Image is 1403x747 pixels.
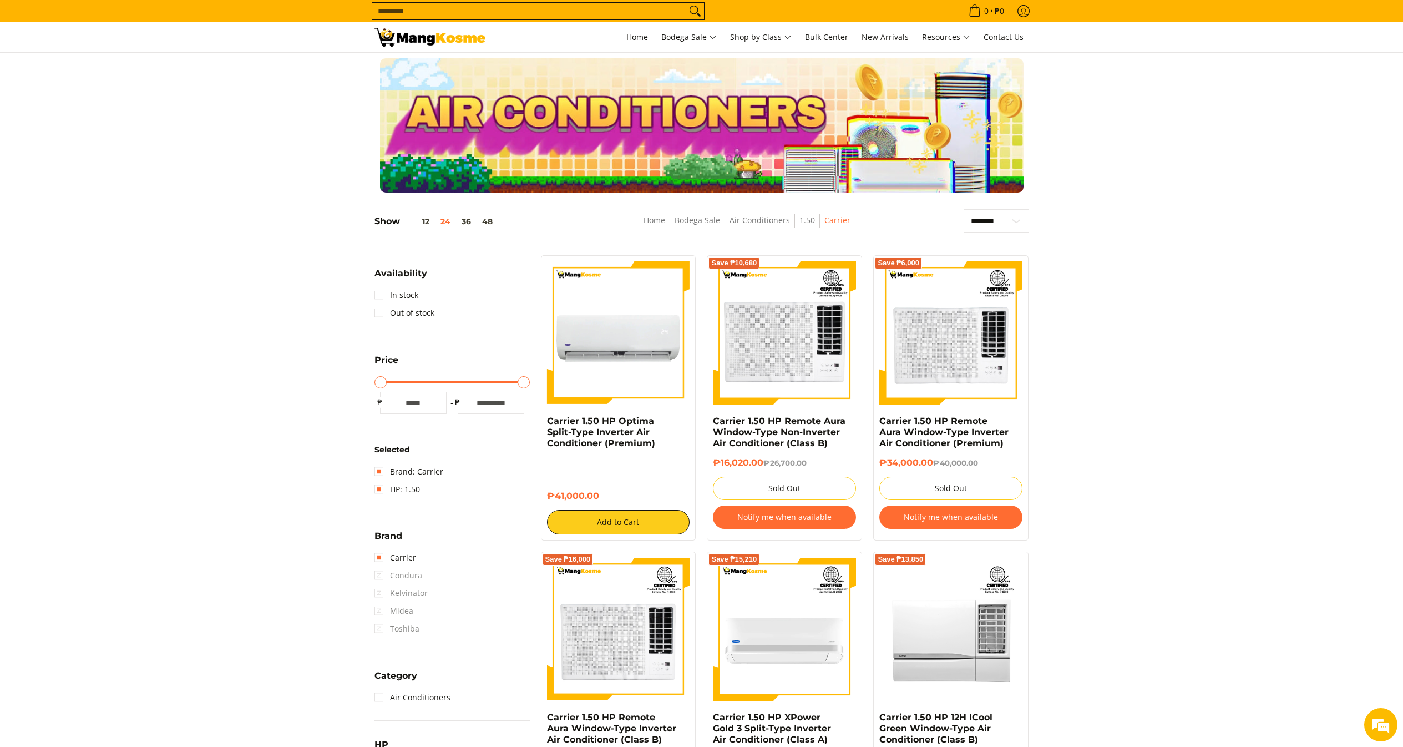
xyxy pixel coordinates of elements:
span: • [965,5,1007,17]
span: New Arrivals [862,32,909,42]
span: Carrier [824,214,850,228]
img: Carrier 1.50 HP Remote Aura Window-Type Non-Inverter Air Conditioner (Class B) [713,261,856,405]
span: ₱ [452,397,463,408]
button: Notify me when available [713,506,856,529]
a: 1.50 [799,215,815,225]
a: Out of stock [374,304,434,322]
span: Toshiba [374,620,419,638]
span: Category [374,672,417,680]
button: 12 [400,217,435,226]
img: Carrier 1.50 HP 12H ICool Green Window-Type Air Conditioner (Class B) [879,558,1022,701]
span: Bulk Center [805,32,848,42]
span: Condura [374,567,422,584]
a: New Arrivals [856,22,914,52]
button: Add to Cart [547,510,690,534]
summary: Open [374,356,398,373]
a: Carrier [374,549,416,567]
span: ₱0 [993,7,1006,15]
a: Carrier 1.50 HP Optima Split-Type Inverter Air Conditioner (Premium) [547,416,655,448]
button: 24 [435,217,456,226]
h6: ₱16,020.00 [713,457,856,468]
summary: Open [374,532,402,549]
a: Brand: Carrier [374,463,443,481]
button: Sold Out [879,477,1022,500]
h6: ₱41,000.00 [547,491,690,502]
span: Midea [374,602,413,620]
img: Carrier 1.50 HP Optima Split-Type Inverter Air Conditioner (Premium) [547,261,690,405]
span: Home [626,32,648,42]
h6: Selected [374,445,530,455]
span: Price [374,356,398,365]
span: Save ₱6,000 [878,260,919,266]
a: Carrier 1.50 HP Remote Aura Window-Type Inverter Air Conditioner (Class B) [547,712,676,745]
nav: Breadcrumbs [568,214,926,239]
a: Contact Us [978,22,1029,52]
img: Carrier 1.50 HP Remote Aura Window-Type Inverter Air Conditioner (Premium) [879,261,1022,405]
a: Carrier 1.50 HP 12H ICool Green Window-Type Air Conditioner (Class B) [879,712,992,745]
a: Carrier 1.50 HP Remote Aura Window-Type Non-Inverter Air Conditioner (Class B) [713,416,845,448]
a: Air Conditioners [374,689,450,706]
a: Home [621,22,654,52]
button: 36 [456,217,477,226]
span: Shop by Class [730,31,792,44]
h6: ₱34,000.00 [879,457,1022,468]
h5: Show [374,216,498,227]
a: Shop by Class [725,22,797,52]
span: Availability [374,269,427,278]
span: 0 [982,7,990,15]
span: Brand [374,532,402,541]
span: Save ₱10,680 [711,260,757,266]
img: Carrier 1.50 HP XPower Gold 3 Split-Type Inverter Air Conditioner (Class A) [713,558,856,701]
img: Bodega Sale Aircon l Mang Kosme: Home Appliances Warehouse Sale [374,28,485,47]
nav: Main Menu [497,22,1029,52]
a: Bodega Sale [675,215,720,225]
a: Air Conditioners [730,215,790,225]
span: Bodega Sale [661,31,717,44]
del: ₱26,700.00 [763,458,807,467]
summary: Open [374,672,417,689]
a: Carrier 1.50 HP Remote Aura Window-Type Inverter Air Conditioner (Premium) [879,416,1009,448]
span: ₱ [374,397,386,408]
button: Search [686,3,704,19]
button: 48 [477,217,498,226]
a: Bodega Sale [656,22,722,52]
a: Home [644,215,665,225]
a: In stock [374,286,418,304]
del: ₱40,000.00 [933,458,978,467]
span: Save ₱16,000 [545,556,591,563]
img: Carrier 1.50 HP Remote Aura Window-Type Inverter Air Conditioner (Class B) [547,558,690,701]
span: Kelvinator [374,584,428,602]
summary: Open [374,269,427,286]
a: HP: 1.50 [374,481,420,498]
button: Sold Out [713,477,856,500]
a: Bulk Center [799,22,854,52]
a: Resources [916,22,976,52]
button: Notify me when available [879,506,1022,529]
span: Resources [922,31,970,44]
span: Save ₱13,850 [878,556,923,563]
span: Contact Us [984,32,1024,42]
span: Save ₱15,210 [711,556,757,563]
a: Carrier 1.50 HP XPower Gold 3 Split-Type Inverter Air Conditioner (Class A) [713,712,831,745]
